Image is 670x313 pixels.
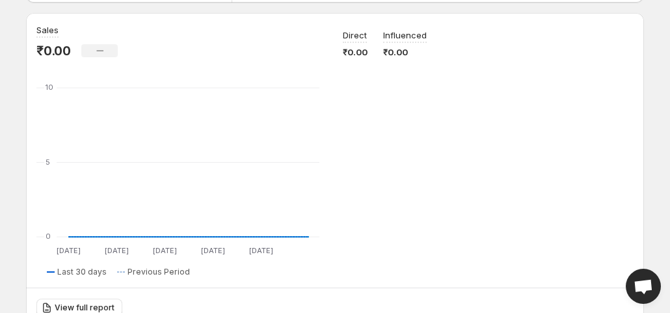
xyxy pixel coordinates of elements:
span: Previous Period [127,267,190,277]
p: Influenced [383,29,427,42]
span: Last 30 days [57,267,107,277]
text: [DATE] [153,246,177,255]
p: ₹0.00 [343,46,368,59]
text: 0 [46,232,51,241]
text: [DATE] [57,246,81,255]
text: [DATE] [105,246,129,255]
text: 10 [46,83,53,92]
text: [DATE] [201,246,225,255]
p: Direct [343,29,367,42]
text: [DATE] [249,246,273,255]
h3: Sales [36,23,59,36]
p: ₹0.00 [383,46,427,59]
text: 5 [46,157,50,167]
p: ₹0.00 [36,43,71,59]
div: Open chat [626,269,661,304]
span: View full report [55,303,114,313]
